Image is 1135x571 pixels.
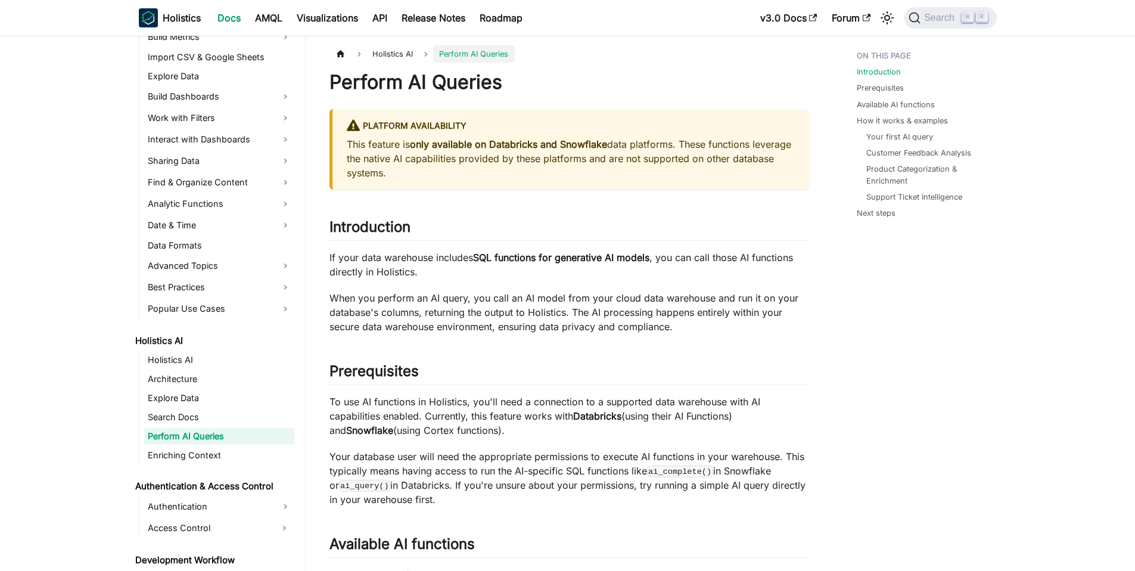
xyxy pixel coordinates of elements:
[144,409,295,426] a: Search Docs
[962,12,974,23] kbd: ⌘
[329,70,809,94] h1: Perform AI Queries
[857,99,935,110] a: Available AI functions
[163,11,201,25] b: Holistics
[866,191,962,203] a: Support Ticket Intelligence
[132,333,295,349] a: Holistics AI
[144,299,295,318] a: Popular Use Cases
[825,8,878,27] a: Forum
[347,137,795,180] p: This feature is data platforms. These functions leverage the native AI capabilities provided by t...
[144,390,295,406] a: Explore Data
[144,108,295,128] a: Work with Filters
[857,115,948,126] a: How it works & examples
[144,27,295,46] a: Build Metrics
[753,8,825,27] a: v3.0 Docs
[290,8,365,27] a: Visualizations
[144,130,295,149] a: Interact with Dashboards
[329,395,809,437] p: To use AI functions in Holistics, you'll need a connection to a supported data warehouse with AI ...
[472,8,530,27] a: Roadmap
[210,8,248,27] a: Docs
[329,535,809,558] h2: Available AI functions
[139,8,201,27] a: HolisticsHolistics
[339,480,391,492] code: ai_query()
[921,13,962,23] span: Search
[904,7,996,29] button: Search (Command+K)
[144,194,295,213] a: Analytic Functions
[433,45,514,63] span: Perform AI Queries
[857,207,895,219] a: Next steps
[144,237,295,254] a: Data Formats
[410,138,607,150] strong: only available on Databricks and Snowflake
[132,478,295,495] a: Authentication & Access Control
[347,119,795,134] div: Platform Availability
[144,49,295,66] a: Import CSV & Google Sheets
[365,8,394,27] a: API
[866,131,933,142] a: Your first AI query
[857,66,901,77] a: Introduction
[144,497,295,516] a: Authentication
[144,173,295,192] a: Find & Organize Content
[866,163,985,186] a: Product Categorization & Enrichment
[144,87,295,106] a: Build Dashboards
[144,68,295,85] a: Explore Data
[976,12,988,23] kbd: K
[329,250,809,279] p: If your data warehouse includes , you can call those AI functions directly in Holistics.
[329,449,809,507] p: Your database user will need the appropriate permissions to execute AI functions in your warehous...
[144,519,273,538] a: Access Control
[329,45,809,63] nav: Breadcrumbs
[144,216,295,235] a: Date & Time
[329,218,809,241] h2: Introduction
[144,352,295,368] a: Holistics AI
[144,151,295,170] a: Sharing Data
[329,45,352,63] a: Home page
[127,36,306,571] nav: Docs sidebar
[573,410,621,422] strong: Databricks
[248,8,290,27] a: AMQL
[144,447,295,464] a: Enriching Context
[144,256,295,275] a: Advanced Topics
[329,291,809,334] p: When you perform an AI query, you call an AI model from your cloud data warehouse and run it on y...
[647,466,713,477] code: ai_complete()
[144,278,295,297] a: Best Practices
[144,428,295,445] a: Perform AI Queries
[132,552,295,569] a: Development Workflow
[866,147,971,159] a: Customer Feedback Analysis
[144,371,295,387] a: Architecture
[346,424,393,436] strong: Snowflake
[329,362,809,385] h2: Prerequisites
[139,8,158,27] img: Holistics
[878,8,897,27] button: Switch between dark and light mode (currently light mode)
[366,45,419,63] span: Holistics AI
[473,252,649,263] strong: SQL functions for generative AI models
[394,8,472,27] a: Release Notes
[273,519,295,538] button: Expand sidebar category 'Access Control'
[857,82,904,94] a: Prerequisites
